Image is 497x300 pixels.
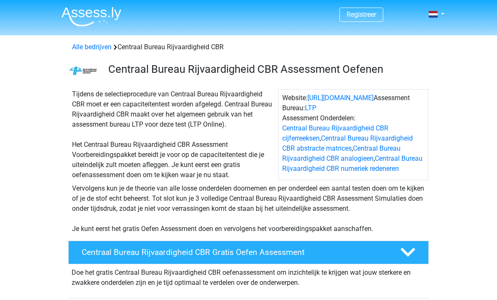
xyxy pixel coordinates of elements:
a: [URL][DOMAIN_NAME] [307,94,374,102]
div: Tijdens de selectieprocedure van Centraal Bureau Rijvaardigheid CBR moet er een capaciteitentest ... [69,89,278,180]
a: Registreer [347,11,376,19]
a: Alle bedrijven [72,43,112,51]
a: Centraal Bureau Rijvaardigheid CBR Gratis Oefen Assessment [65,241,432,264]
h4: Centraal Bureau Rijvaardigheid CBR Gratis Oefen Assessment [82,247,387,257]
div: Doe het gratis Centraal Bureau Rijvaardigheid CBR oefenassessment om inzichtelijk te krijgen wat ... [68,264,429,288]
h3: Centraal Bureau Rijvaardigheid CBR Assessment Oefenen [108,63,422,76]
a: Centraal Bureau Rijvaardigheid CBR analogieen [282,144,401,162]
a: Centraal Bureau Rijvaardigheid CBR cijferreeksen [282,124,388,142]
img: Assessly [61,7,121,27]
div: Vervolgens kun je de theorie van alle losse onderdelen doornemen en per onderdeel een aantal test... [69,183,428,234]
div: Centraal Bureau Rijvaardigheid CBR [69,42,428,52]
a: Centraal Bureau Rijvaardigheid CBR numeriek redeneren [282,154,422,173]
a: LTP [305,104,316,112]
a: Centraal Bureau Rijvaardigheid CBR abstracte matrices [282,134,413,152]
div: Website: Assessment Bureau: Assessment Onderdelen: , , , [278,89,428,180]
